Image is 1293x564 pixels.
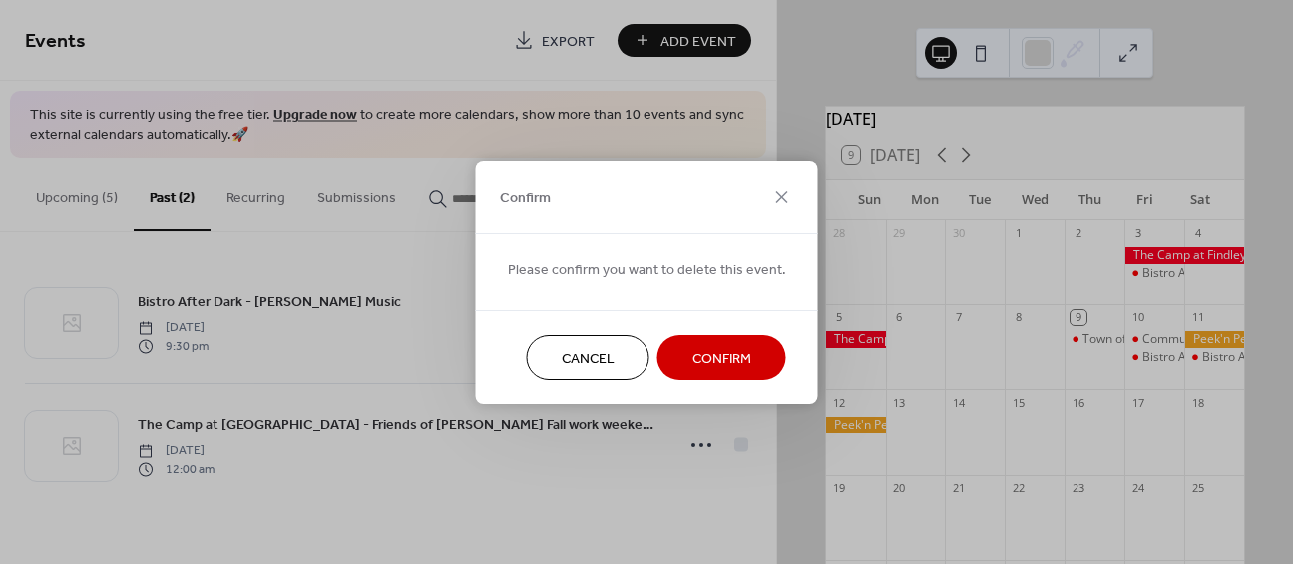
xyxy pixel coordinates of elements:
button: Cancel [527,335,649,380]
span: Confirm [692,348,751,369]
span: Please confirm you want to delete this event. [508,259,786,280]
button: Confirm [657,335,786,380]
span: Confirm [500,188,551,209]
span: Cancel [562,348,615,369]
